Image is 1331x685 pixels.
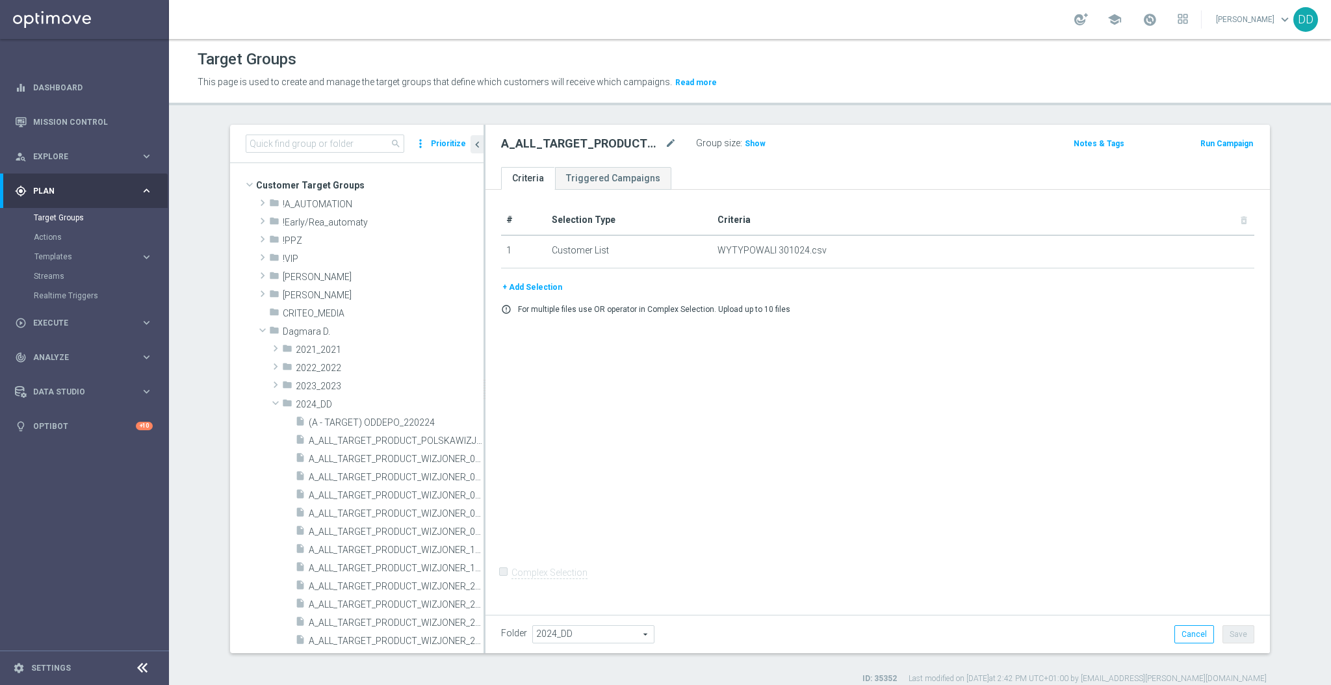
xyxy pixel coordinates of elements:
i: insert_drive_file [295,598,305,613]
i: settings [13,662,25,674]
i: insert_drive_file [295,562,305,576]
button: play_circle_outline Execute keyboard_arrow_right [14,318,153,328]
div: lightbulb Optibot +10 [14,421,153,432]
span: A_ALL_TARGET_PRODUCT_WIZJONER_231124- wytypowali [309,581,484,592]
div: Streams [34,266,168,286]
i: folder [282,380,292,394]
i: folder [269,325,279,340]
span: Plan [33,187,140,195]
a: Criteria [501,167,555,190]
i: insert_drive_file [295,580,305,595]
span: A_ALL_TARGET_PRODUCT_WIZJONER_091024_WYTYPOWALI [309,526,484,537]
a: Mission Control [33,105,153,139]
span: A_ALL_TARGET_PRODUCT_WIZJONER_241024_WYTYPOWALI [309,617,484,628]
div: Templates [34,247,168,266]
p: For multiple files use OR operator in Complex Selection. Upload up to 10 files [518,304,790,315]
i: insert_drive_file [295,616,305,631]
i: error_outline [501,304,511,315]
i: equalizer [15,82,27,94]
div: Optibot [15,409,153,443]
i: gps_fixed [15,185,27,197]
i: chevron_left [471,138,484,151]
span: A_ALL_TARGET_PRODUCT_WIZJONER_051124_wytypowali [309,508,484,519]
button: person_search Explore keyboard_arrow_right [14,151,153,162]
i: mode_edit [665,136,677,151]
button: Run Campaign [1199,136,1254,151]
i: folder [269,234,279,249]
a: Triggered Campaigns [555,167,671,190]
button: Data Studio keyboard_arrow_right [14,387,153,397]
div: Dashboard [15,70,153,105]
span: 2022_2022 [296,363,484,374]
div: Explore [15,151,140,162]
i: folder [269,307,279,322]
span: school [1107,12,1122,27]
i: insert_drive_file [295,434,305,449]
i: folder [269,198,279,213]
span: This page is used to create and manage the target groups that define which customers will receive... [198,77,672,87]
h2: A_ALL_TARGET_PRODUCT_WIZJONER_301024_wytypowali [501,136,662,151]
span: !VIP [283,253,484,265]
span: (A - TARGET) ODDEPO_220224 [309,417,484,428]
button: Save [1222,625,1254,643]
div: Templates [34,253,140,261]
label: Complex Selection [511,567,588,579]
button: Mission Control [14,117,153,127]
i: insert_drive_file [295,416,305,431]
i: play_circle_outline [15,317,27,329]
span: Execute [33,319,140,327]
label: ID: 35352 [862,673,897,684]
th: Selection Type [547,205,712,235]
button: + Add Selection [501,280,563,294]
span: WYTYPOWALI 301024.csv [717,245,827,256]
i: insert_drive_file [295,525,305,540]
a: Dashboard [33,70,153,105]
div: Realtime Triggers [34,286,168,305]
div: Execute [15,317,140,329]
span: !Early/Rea_automaty [283,217,484,228]
i: person_search [15,151,27,162]
span: A_ALL_TARGET_PRODUCT_WIZJONER_181124- wytypowani [309,563,484,574]
span: 2021_2021 [296,344,484,355]
i: folder [269,252,279,267]
i: insert_drive_file [295,634,305,649]
a: [PERSON_NAME]keyboard_arrow_down [1215,10,1293,29]
button: Templates keyboard_arrow_right [34,252,153,262]
div: +10 [136,422,153,430]
td: 1 [501,235,547,268]
div: Mission Control [15,105,153,139]
span: CRITEO_MEDIA [283,308,484,319]
i: keyboard_arrow_right [140,351,153,363]
span: A_ALL_TARGET_PRODUCT_WIZJONER_031224_WYTYPOWALI [309,472,484,483]
button: Read more [674,75,718,90]
span: 2023_2023 [296,381,484,392]
i: keyboard_arrow_right [140,185,153,197]
i: insert_drive_file [295,452,305,467]
span: Templates [34,253,127,261]
button: track_changes Analyze keyboard_arrow_right [14,352,153,363]
span: A_ALL_TARGET_PRODUCT_WIZJONER_151124-wytypowali [309,545,484,556]
span: A_ALL_TARGET_PRODUCT_WIZJONER_240924_WYTYPOWALI [309,599,484,610]
label: Group size [696,138,740,149]
button: Cancel [1174,625,1214,643]
i: keyboard_arrow_right [140,251,153,263]
a: Optibot [33,409,136,443]
span: A_ALL_TARGET_PRODUCT_WIZJONER_251124-wytypowali [309,636,484,647]
label: Folder [501,628,527,639]
i: folder [269,270,279,285]
div: Plan [15,185,140,197]
i: insert_drive_file [295,471,305,485]
span: A_ALL_TARGET_PRODUCT_WIZJONER_050625 [309,490,484,501]
i: insert_drive_file [295,543,305,558]
i: more_vert [414,135,427,153]
i: folder [282,343,292,358]
a: Target Groups [34,213,135,223]
a: Streams [34,271,135,281]
a: Actions [34,232,135,242]
label: Last modified on [DATE] at 2:42 PM UTC+01:00 by [EMAIL_ADDRESS][PERSON_NAME][DOMAIN_NAME] [909,673,1267,684]
input: Quick find group or folder [246,135,404,153]
span: Data Studio [33,388,140,396]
